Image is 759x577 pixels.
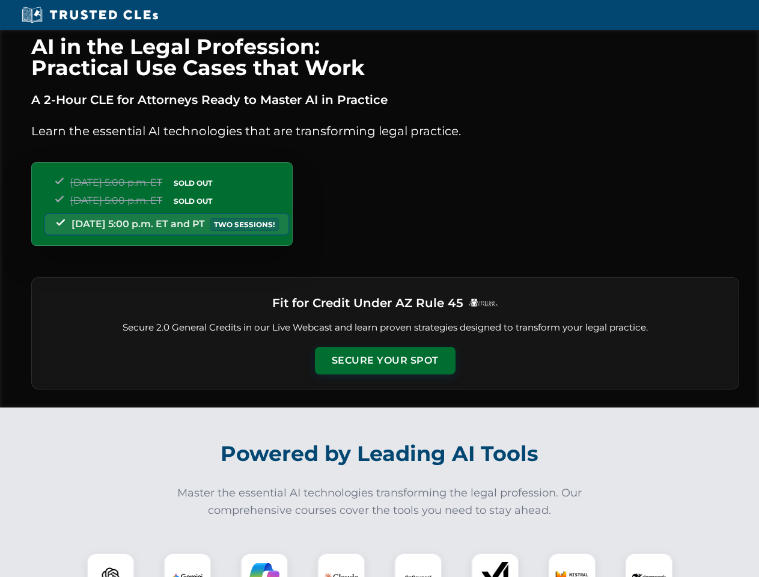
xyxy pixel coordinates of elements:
[70,177,162,188] span: [DATE] 5:00 p.m. ET
[468,298,498,307] img: Logo
[169,195,216,207] span: SOLD OUT
[31,36,739,78] h1: AI in the Legal Profession: Practical Use Cases that Work
[31,90,739,109] p: A 2-Hour CLE for Attorneys Ready to Master AI in Practice
[169,484,590,519] p: Master the essential AI technologies transforming the legal profession. Our comprehensive courses...
[47,433,713,475] h2: Powered by Leading AI Tools
[18,6,162,24] img: Trusted CLEs
[272,292,463,314] h3: Fit for Credit Under AZ Rule 45
[70,195,162,206] span: [DATE] 5:00 p.m. ET
[169,177,216,189] span: SOLD OUT
[46,321,724,335] p: Secure 2.0 General Credits in our Live Webcast and learn proven strategies designed to transform ...
[315,347,456,374] button: Secure Your Spot
[31,121,739,141] p: Learn the essential AI technologies that are transforming legal practice.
